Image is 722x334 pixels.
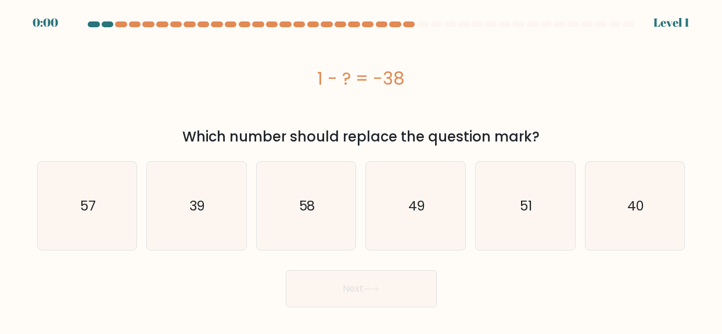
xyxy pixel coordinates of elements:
[286,270,437,307] button: Next
[653,14,689,31] div: Level 1
[37,66,685,92] div: 1 - ? = -38
[44,126,678,147] div: Which number should replace the question mark?
[80,197,96,215] text: 57
[299,197,315,215] text: 58
[33,14,58,31] div: 0:00
[189,197,206,215] text: 39
[627,197,644,215] text: 40
[520,197,532,215] text: 51
[408,197,425,215] text: 49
